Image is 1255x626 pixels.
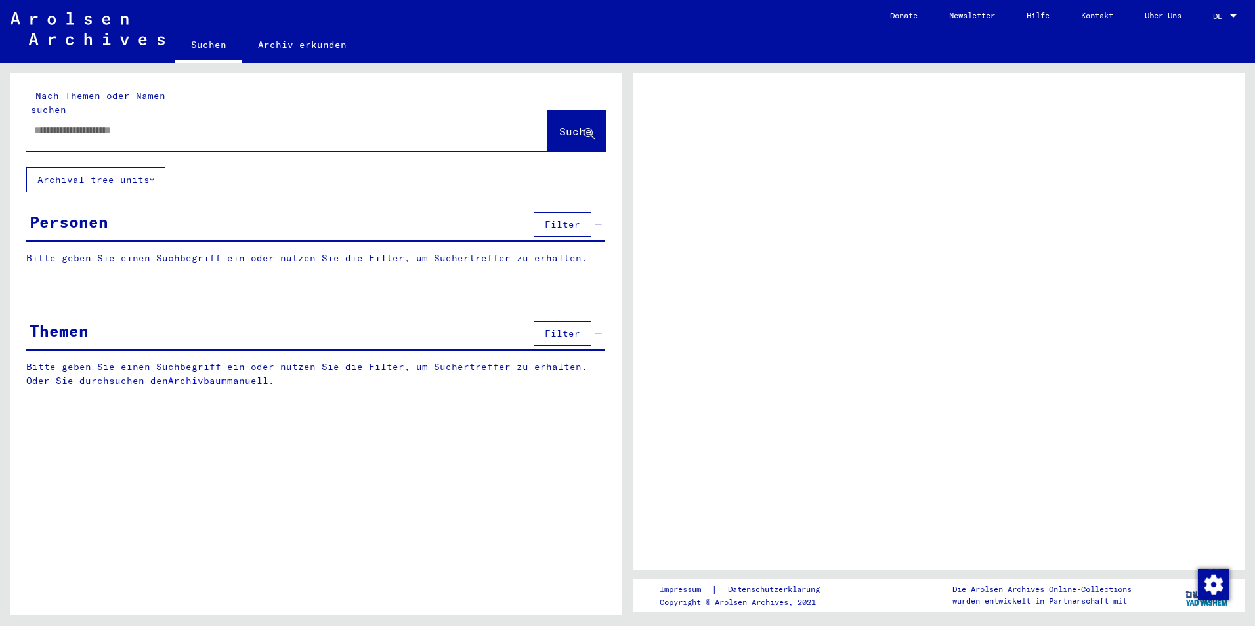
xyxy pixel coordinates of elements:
[534,321,591,346] button: Filter
[660,583,836,596] div: |
[660,583,712,596] a: Impressum
[952,583,1132,595] p: Die Arolsen Archives Online-Collections
[30,319,89,343] div: Themen
[534,212,591,237] button: Filter
[660,596,836,608] p: Copyright © Arolsen Archives, 2021
[242,29,362,60] a: Archiv erkunden
[30,210,108,234] div: Personen
[545,327,580,339] span: Filter
[26,360,606,388] p: Bitte geben Sie einen Suchbegriff ein oder nutzen Sie die Filter, um Suchertreffer zu erhalten. O...
[1183,579,1232,612] img: yv_logo.png
[1213,12,1227,21] span: DE
[11,12,165,45] img: Arolsen_neg.svg
[175,29,242,63] a: Suchen
[168,375,227,386] a: Archivbaum
[26,167,165,192] button: Archival tree units
[26,251,605,265] p: Bitte geben Sie einen Suchbegriff ein oder nutzen Sie die Filter, um Suchertreffer zu erhalten.
[952,595,1132,607] p: wurden entwickelt in Partnerschaft mit
[548,110,606,151] button: Suche
[31,90,165,115] mat-label: Nach Themen oder Namen suchen
[717,583,836,596] a: Datenschutzerklärung
[1198,569,1229,600] img: Zustimmung ändern
[545,219,580,230] span: Filter
[559,125,592,138] span: Suche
